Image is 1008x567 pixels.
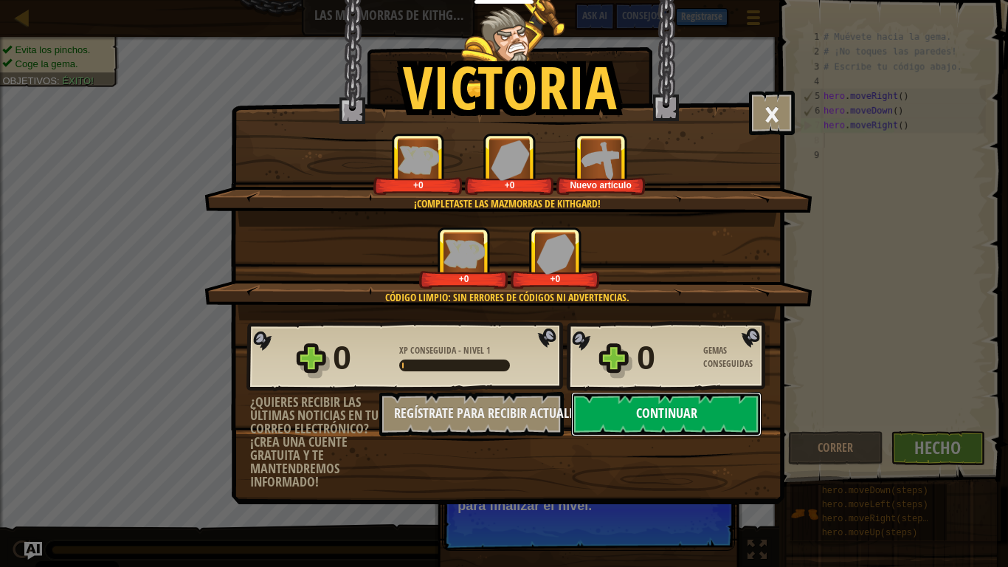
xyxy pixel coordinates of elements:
[398,145,439,174] img: XP Conseguida
[376,179,460,190] div: +0
[399,344,491,357] div: -
[461,344,486,357] span: Nivel
[486,344,491,357] span: 1
[250,396,379,489] div: ¿Quieres recibir las últimas noticias en tu correo electrónico? ¡Crea una cuente gratuita y te ma...
[514,273,597,284] div: +0
[275,290,740,305] div: Código limpio: sin errores de códigos ni advertencias.
[275,196,740,211] div: ¡Completaste las Mazmorras de Kithgard!
[536,233,575,274] img: Gemas Conseguidas
[379,392,564,436] button: Regístrate para recibir actualizaciones.
[468,179,551,190] div: +0
[399,344,458,357] span: XP Conseguida
[703,344,770,371] div: Gemas Conseguidas
[637,334,694,382] div: 0
[571,392,762,436] button: Continuar
[491,140,529,180] img: Gemas Conseguidas
[443,239,485,268] img: XP Conseguida
[581,140,621,180] img: Nuevo artículo
[403,55,617,120] h1: Victoria
[559,179,643,190] div: Nuevo artículo
[422,273,505,284] div: +0
[749,91,795,135] button: ×
[333,334,390,382] div: 0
